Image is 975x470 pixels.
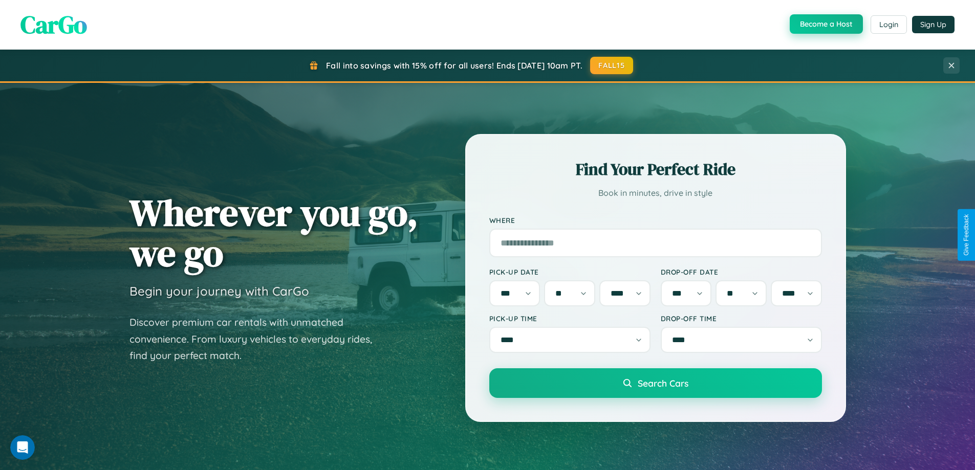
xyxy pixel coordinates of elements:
p: Discover premium car rentals with unmatched convenience. From luxury vehicles to everyday rides, ... [129,314,385,364]
button: FALL15 [590,57,633,74]
button: Login [871,15,907,34]
span: Search Cars [638,377,688,389]
label: Pick-up Time [489,314,651,323]
div: Give Feedback [963,214,970,256]
label: Where [489,216,822,225]
h1: Wherever you go, we go [129,192,418,273]
button: Sign Up [912,16,955,33]
label: Pick-up Date [489,267,651,276]
p: Book in minutes, drive in style [489,186,822,200]
span: CarGo [20,8,87,41]
button: Become a Host [790,14,863,34]
span: Fall into savings with 15% off for all users! Ends [DATE] 10am PT. [326,60,582,71]
button: Search Cars [489,368,822,398]
label: Drop-off Time [661,314,822,323]
label: Drop-off Date [661,267,822,276]
iframe: Intercom live chat [10,435,35,460]
h3: Begin your journey with CarGo [129,283,309,299]
h2: Find Your Perfect Ride [489,158,822,181]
